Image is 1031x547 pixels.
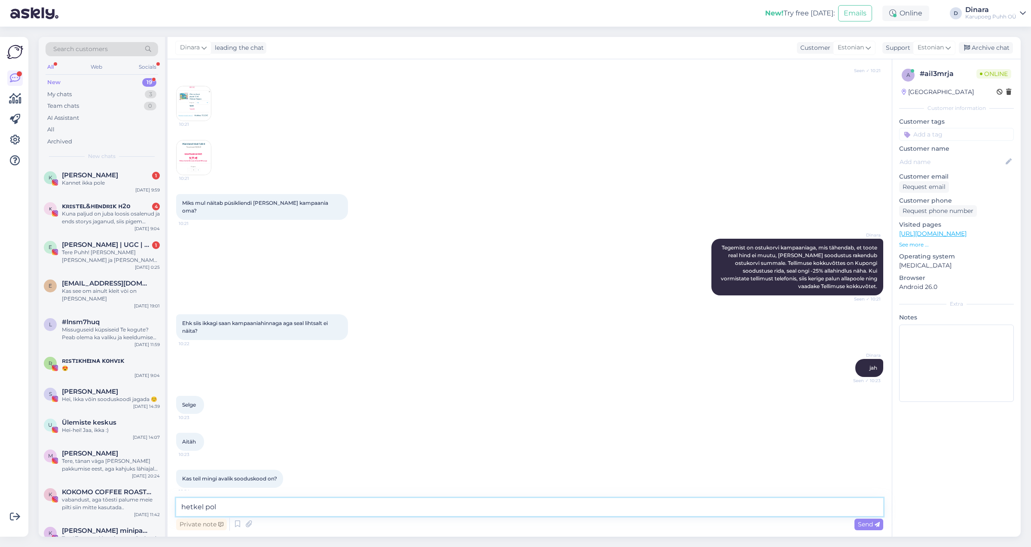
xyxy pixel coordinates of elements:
div: Socials [137,61,158,73]
span: Aitäh [182,438,196,445]
span: ʀ [49,360,52,366]
p: Visited pages [899,220,1014,229]
span: Dinara [848,232,881,238]
span: Kooker minipannkoogid [62,527,151,535]
div: 0 [144,102,156,110]
span: 10:21 [179,175,211,182]
span: 10:24 [179,488,211,495]
span: Dinara [848,352,881,359]
button: Emails [838,5,872,21]
div: [DATE] 9:04 [134,372,160,379]
p: Customer name [899,144,1014,153]
span: M [48,453,53,459]
span: 10:21 [179,121,211,128]
div: Hei-hei! Jaa, ikka :) [62,426,160,434]
div: [DATE] 19:01 [134,303,160,309]
div: New [47,78,61,87]
div: Request phone number [899,205,977,217]
span: Dinara [180,43,200,52]
span: Send [858,520,880,528]
div: 1 [152,172,160,179]
div: # ail3mrja [920,69,976,79]
div: Tere, tänan väga [PERSON_NAME] pakkumise eest, aga kahjuks lähiajal on juba väga palju koostöid t... [62,457,160,473]
div: leading the chat [211,43,264,52]
div: Extra [899,300,1014,308]
span: Seen ✓ 10:21 [848,296,881,302]
div: Customer [797,43,830,52]
span: K [49,174,52,181]
span: Search customers [53,45,108,54]
div: D [950,7,962,19]
div: 3 [145,90,156,99]
div: Kas see om ainult kleit vöi on [PERSON_NAME] [62,287,160,303]
div: Support [882,43,910,52]
span: Seen ✓ 10:23 [848,377,881,384]
p: Notes [899,313,1014,322]
div: 1 [152,241,160,249]
input: Add a tag [899,128,1014,141]
div: 😍 [62,365,160,372]
img: Attachment [177,140,211,175]
div: 4 [152,203,160,210]
span: S [49,391,52,397]
div: [DATE] 11:59 [134,341,160,348]
p: Operating system [899,252,1014,261]
div: Kannet ikka pole [62,179,160,187]
div: Archived [47,137,72,146]
span: jah [869,365,877,371]
img: Attachment [177,86,211,121]
div: All [47,125,55,134]
span: ester.enna@gmail.com [62,280,151,287]
div: [DATE] 9:59 [135,187,160,193]
b: New! [765,9,784,17]
span: 10:23 [179,414,211,421]
span: Online [976,69,1011,79]
p: Customer tags [899,117,1014,126]
div: Dinara [965,6,1016,13]
div: Web [89,61,104,73]
div: My chats [47,90,72,99]
div: [DATE] 0:25 [135,264,160,270]
div: Online [882,6,929,21]
div: Karupoeg Puhh OÜ [965,13,1016,20]
p: [MEDICAL_DATA] [899,261,1014,270]
a: DinaraKarupoeg Puhh OÜ [965,6,1026,20]
span: Kas teil mingi avalik sooduskood on? [182,475,277,482]
span: 10:23 [179,451,211,458]
span: K [49,530,52,536]
p: See more ... [899,241,1014,249]
div: [DATE] 9:04 [134,225,160,232]
span: #lnsm7huq [62,318,100,326]
div: 19 [142,78,156,87]
div: All [46,61,55,73]
div: Customer information [899,104,1014,112]
div: [DATE] 11:42 [134,511,160,518]
p: Browser [899,273,1014,283]
span: EMMA-LYS KIRSIPUU | UGC | FOTOGRAAF [62,241,151,249]
span: New chats [88,152,116,160]
span: Seen ✓ 10:21 [848,67,881,74]
div: Archive chat [959,42,1013,54]
span: Ehk siis ikkagi saan kampaaniahinnaga aga seal lihtsalt ei näita? [182,320,329,334]
div: Request email [899,181,949,193]
span: l [49,321,52,328]
span: Tegemist on ostukorvi kampaaniaga, mis tähendab, et toote real hind ei muutu, [PERSON_NAME] soodu... [721,244,878,289]
span: 10:22 [179,340,211,347]
span: Selge [182,401,196,408]
div: AI Assistant [47,114,79,122]
input: Add name [900,157,1004,167]
div: Try free [DATE]: [765,8,835,18]
a: [URL][DOMAIN_NAME] [899,230,967,237]
div: [DATE] 14:07 [133,434,160,441]
span: KOKOMO COFFEE ROASTERS [62,488,151,496]
p: Customer phone [899,196,1014,205]
span: Miks mul näitab püsikliendi [PERSON_NAME] kampaania oma? [182,200,329,214]
span: E [49,244,52,250]
span: U [48,422,52,428]
div: Private note [176,519,227,530]
div: Tere Puhh! [PERSON_NAME] [PERSON_NAME] ja [PERSON_NAME] kasvab detsembris kahe aastaseks saav pli... [62,249,160,264]
span: Kristin Kerro [62,171,118,179]
span: ʀɪsᴛɪᴋʜᴇɪɴᴀ ᴋᴏʜᴠɪᴋ [62,357,124,365]
span: Sigrid [62,388,118,395]
p: Android 26.0 [899,283,1014,292]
